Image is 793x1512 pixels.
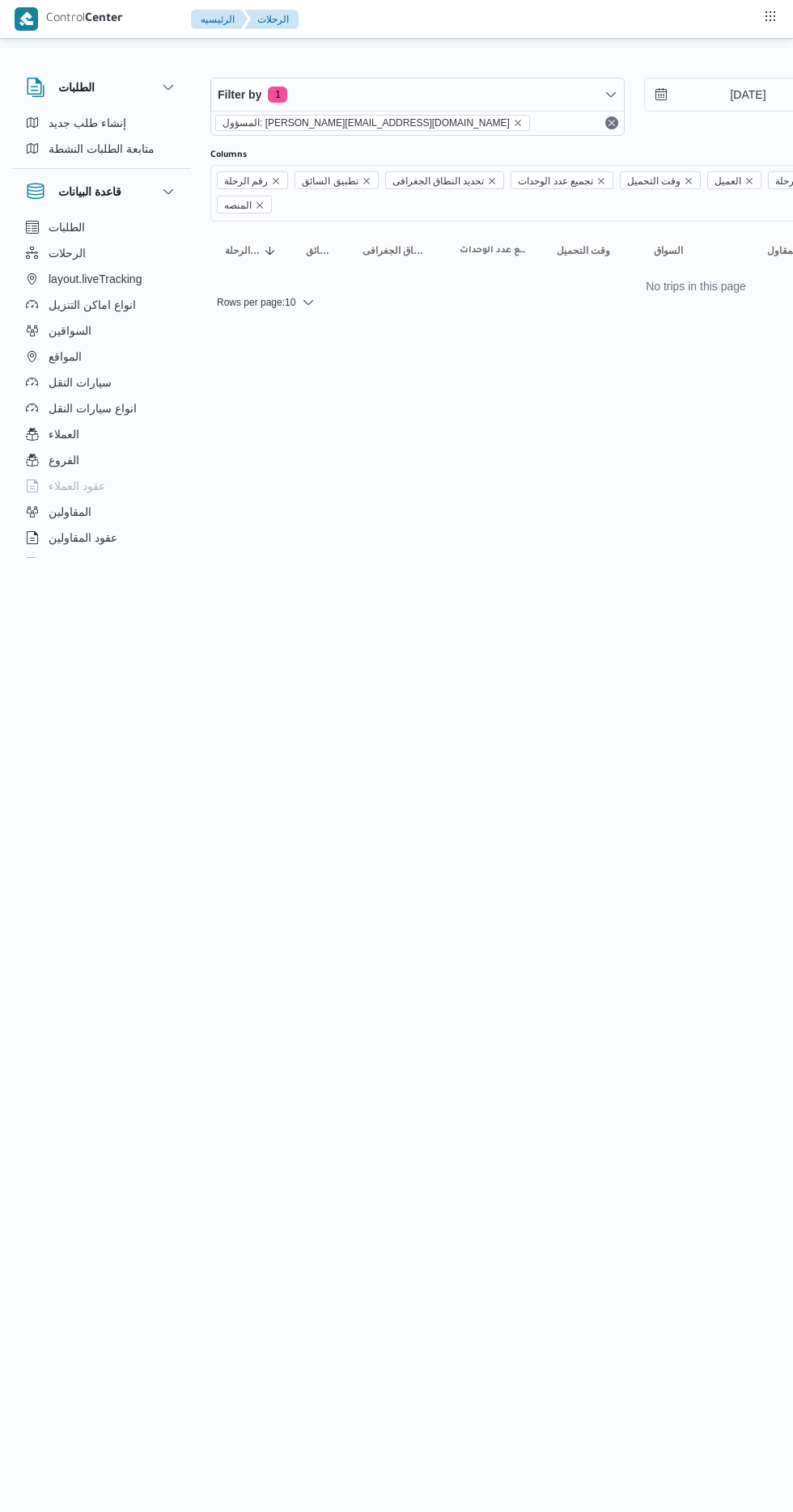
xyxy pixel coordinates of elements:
span: المسؤول: mohamed.zaki@illa.com.eg [215,115,530,131]
button: سيارات النقل [19,370,184,395]
span: عقود المقاولين [49,528,117,547]
span: تحديد النطاق الجغرافى [385,171,505,189]
button: السواق [647,238,744,264]
h3: قاعدة البيانات [58,182,121,201]
button: Remove رقم الرحلة from selection in this group [271,176,281,186]
span: العملاء [49,424,79,444]
span: انواع اماكن التنزيل [49,295,136,315]
span: رقم الرحلة [224,172,268,190]
span: تجميع عدد الوحدات [518,172,593,190]
div: الطلبات [13,110,191,168]
span: انواع سيارات النقل [49,399,137,418]
button: Rows per page:10 [210,293,321,312]
span: Filter by [218,85,261,104]
h3: الطلبات [58,78,95,97]
b: Center [85,13,123,26]
span: الطلبات [49,218,85,237]
button: السواقين [19,318,184,344]
button: الفروع [19,447,184,473]
span: وقت التحميل [627,172,681,190]
span: العميل [715,172,741,190]
button: Remove تطبيق السائق from selection in this group [362,176,371,186]
span: سيارات النقل [49,373,112,392]
span: إنشاء طلب جديد [49,113,126,133]
button: عقود المقاولين [19,525,184,551]
button: الطلبات [19,214,184,240]
button: إنشاء طلب جديد [19,110,184,136]
button: عقود العملاء [19,473,184,499]
span: وقت التحميل [557,244,610,257]
button: Remove تجميع عدد الوحدات from selection in this group [596,176,606,186]
button: Filter by1 active filters [211,78,624,111]
svg: Sorted in descending order [264,244,277,257]
span: Rows per page : 10 [217,293,295,312]
span: المواقع [49,347,82,366]
span: المقاولين [49,502,91,522]
span: رقم الرحلة; Sorted in descending order [225,244,261,257]
button: الرحلات [19,240,184,266]
span: المنصه [217,196,272,213]
button: انواع اماكن التنزيل [19,292,184,318]
button: تحديد النطاق الجغرافى [356,238,437,264]
button: الرحلات [244,10,299,29]
span: رقم الرحلة [217,171,288,189]
span: الفروع [49,450,79,470]
span: تطبيق السائق [302,172,358,190]
button: Remove [602,113,621,133]
button: رقم الرحلةSorted in descending order [218,238,283,264]
span: تطبيق السائق [295,171,378,189]
button: وقت التحميل [550,238,631,264]
button: Remove وقت التحميل from selection in this group [684,176,693,186]
button: remove selected entity [513,118,523,128]
span: عقود العملاء [49,476,105,496]
button: المواقع [19,344,184,370]
button: العملاء [19,421,184,447]
span: تجميع عدد الوحدات [460,244,528,257]
button: تطبيق السائق [299,238,340,264]
span: العميل [707,171,761,189]
button: الرئيسيه [191,10,248,29]
span: تجميع عدد الوحدات [511,171,613,189]
button: قاعدة البيانات [26,182,178,201]
span: متابعة الطلبات النشطة [49,139,155,158]
span: تحديد النطاق الجغرافى [392,172,485,190]
button: الطلبات [26,78,178,97]
button: متابعة الطلبات النشطة [19,136,184,162]
button: Remove العميل from selection in this group [744,176,754,186]
button: انواع سيارات النقل [19,395,184,421]
span: اجهزة التليفون [49,554,116,573]
span: 1 active filters [268,87,287,103]
span: المسؤول: [PERSON_NAME][EMAIL_ADDRESS][DOMAIN_NAME] [223,116,510,130]
span: تطبيق السائق [306,244,333,257]
span: السواق [654,244,683,257]
div: قاعدة البيانات [13,214,191,564]
button: Remove المنصه from selection in this group [255,201,265,210]
button: المقاولين [19,499,184,525]
label: Columns [210,149,247,162]
button: Remove تحديد النطاق الجغرافى from selection in this group [487,176,497,186]
img: X8yXhbKr1z7QwAAAABJRU5ErkJggg== [15,7,38,31]
span: المنصه [224,196,252,214]
span: layout.liveTracking [49,269,142,289]
span: الرحلات [49,243,86,263]
span: وقت التحميل [620,171,701,189]
span: السواقين [49,321,91,340]
button: layout.liveTracking [19,266,184,292]
button: اجهزة التليفون [19,551,184,577]
span: تحديد النطاق الجغرافى [363,244,430,257]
